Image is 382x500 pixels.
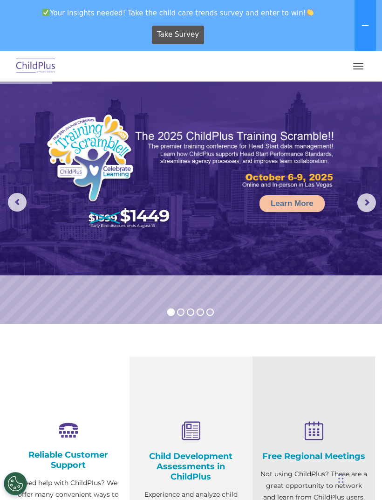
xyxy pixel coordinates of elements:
[157,27,199,43] span: Take Survey
[136,451,245,482] h4: Child Development Assessments in ChildPlus
[335,455,382,500] iframe: Chat Widget
[259,451,368,461] h4: Free Regional Meetings
[14,55,58,77] img: ChildPlus by Procare Solutions
[152,26,205,44] a: Take Survey
[4,472,27,495] button: Cookies Settings
[42,9,49,16] img: ✅
[14,450,123,470] h4: Reliable Customer Support
[259,195,325,212] a: Learn More
[4,4,353,22] span: Your insights needed! Take the child care trends survey and enter to win!
[338,465,344,493] div: Drag
[307,9,314,16] img: 👏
